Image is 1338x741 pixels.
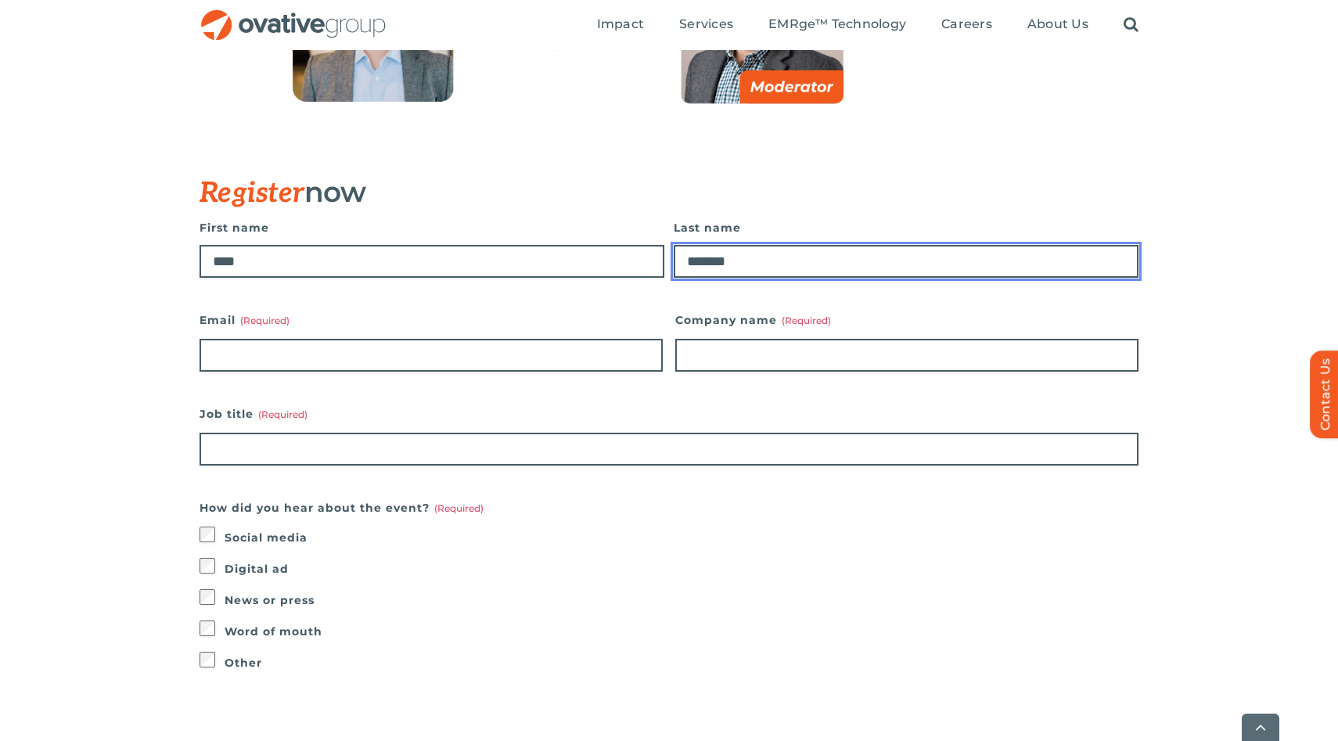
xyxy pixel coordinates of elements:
label: Social media [225,527,1138,549]
a: Impact [597,16,644,34]
span: (Required) [258,408,308,420]
span: About Us [1027,16,1088,32]
span: EMRge™ Technology [768,16,906,32]
label: Last name [674,217,1138,239]
a: EMRge™ Technology [768,16,906,34]
label: News or press [225,589,1138,611]
label: Company name [675,309,1138,331]
span: Register [200,176,304,210]
a: OG_Full_horizontal_RGB [200,8,387,23]
span: (Required) [782,315,831,326]
label: Other [225,652,1138,674]
span: (Required) [240,315,290,326]
label: Digital ad [225,558,1138,580]
a: About Us [1027,16,1088,34]
span: Impact [597,16,644,32]
span: Careers [941,16,992,32]
a: Search [1124,16,1138,34]
h3: now [200,176,1060,209]
span: Services [679,16,733,32]
label: First name [200,217,664,239]
label: Job title [200,403,1138,425]
label: Word of mouth [225,620,1138,642]
a: Careers [941,16,992,34]
legend: How did you hear about the event? [200,497,484,519]
span: (Required) [434,502,484,514]
label: Email [200,309,663,331]
a: Services [679,16,733,34]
